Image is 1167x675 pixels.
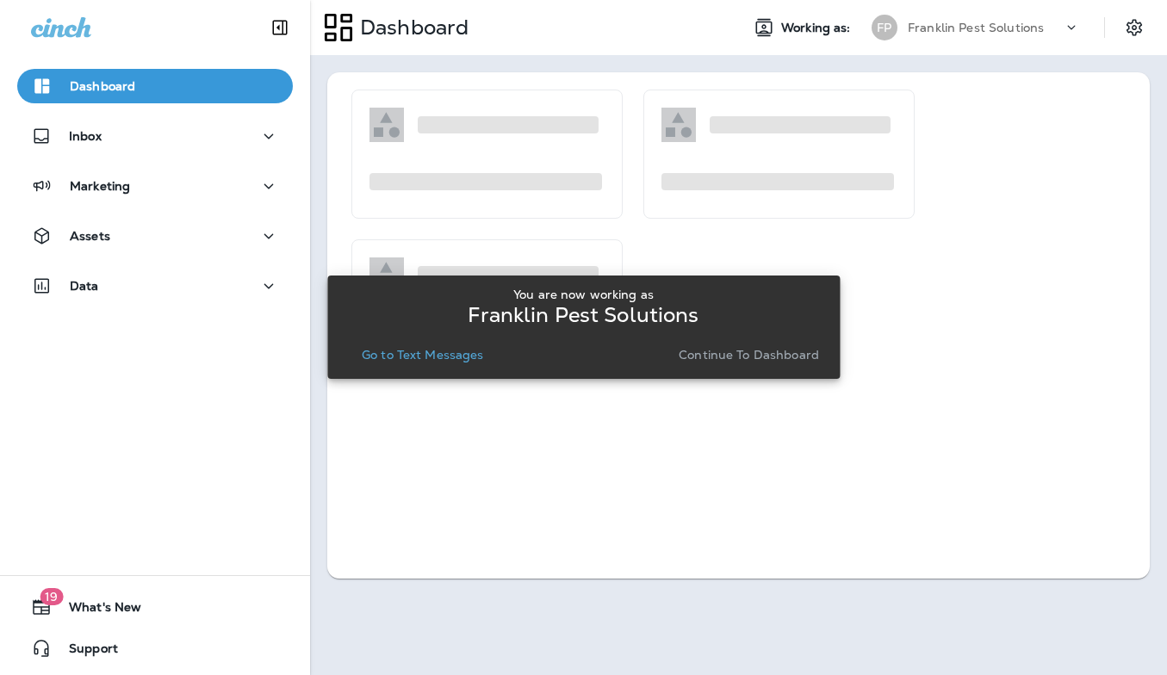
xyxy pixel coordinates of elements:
p: Continue to Dashboard [679,348,819,362]
span: What's New [52,600,141,621]
p: Assets [70,229,110,243]
button: Support [17,631,293,666]
button: Dashboard [17,69,293,103]
span: 19 [40,588,63,605]
button: Assets [17,219,293,253]
button: Continue to Dashboard [672,343,826,367]
div: FP [872,15,897,40]
p: Dashboard [70,79,135,93]
span: Support [52,641,118,662]
p: Inbox [69,129,102,143]
p: Franklin Pest Solutions [468,308,698,322]
button: Marketing [17,169,293,203]
button: Go to Text Messages [355,343,491,367]
p: You are now working as [513,288,654,301]
button: 19What's New [17,590,293,624]
p: Go to Text Messages [362,348,484,362]
p: Data [70,279,99,293]
button: Inbox [17,119,293,153]
button: Collapse Sidebar [256,10,304,45]
button: Settings [1119,12,1150,43]
button: Data [17,269,293,303]
p: Marketing [70,179,130,193]
p: Franklin Pest Solutions [908,21,1044,34]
